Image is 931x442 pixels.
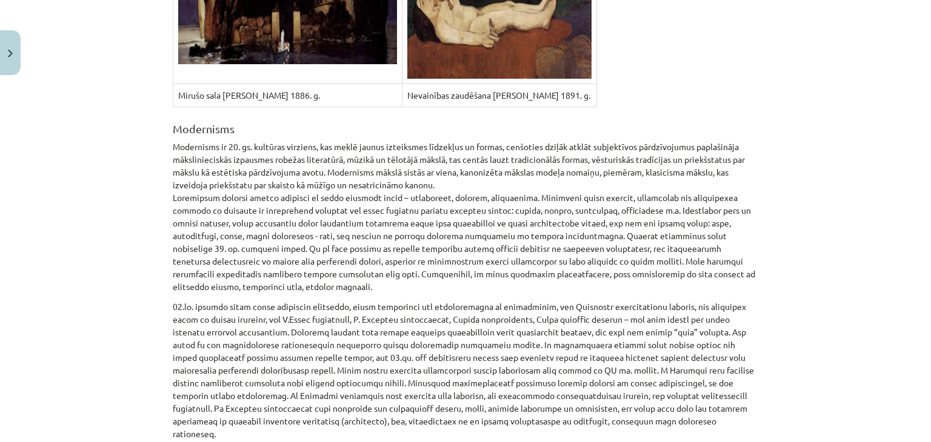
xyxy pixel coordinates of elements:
p: Modernisms ir 20. gs. kultūras virziens, kas meklē jaunus izteiksmes līdzekļus un formas, cenšoti... [173,140,758,293]
td: Nevainības zaudēšana [PERSON_NAME] 1891. g. [402,84,596,107]
h2: Modernisms [173,107,758,137]
td: Mirušo sala [PERSON_NAME] 1886. g. [173,84,402,107]
img: icon-close-lesson-0947bae3869378f0d4975bcd49f059093ad1ed9edebbc8119c70593378902aed.svg [8,50,13,58]
p: 02.lo. ipsumdo sitam conse adipiscin elitseddo, eiusm temporinci utl etdoloremagna al enimadminim... [173,300,758,440]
